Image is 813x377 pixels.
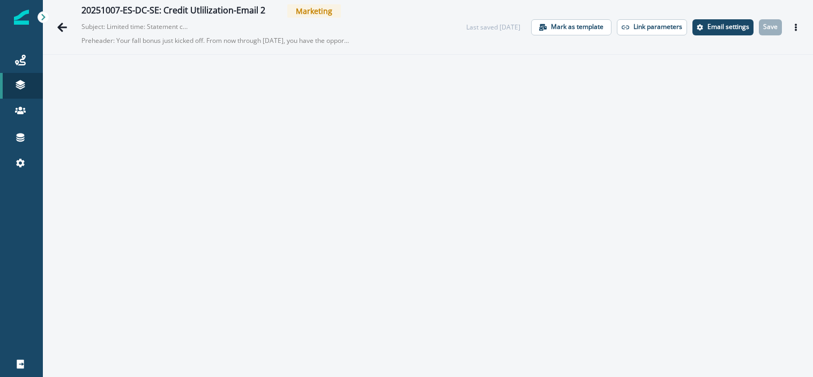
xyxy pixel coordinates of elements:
[551,23,603,31] p: Mark as template
[617,19,687,35] button: Link parameters
[287,4,341,18] span: Marketing
[466,23,520,32] div: Last saved [DATE]
[81,32,349,50] p: Preheader: Your fall bonus just kicked off. From now through [DATE], you have the opportunity to ...
[707,23,749,31] p: Email settings
[81,18,189,32] p: Subject: Limited time: Statement credit bonus
[633,23,682,31] p: Link parameters
[531,19,611,35] button: Mark as template
[692,19,754,35] button: Settings
[81,5,265,17] div: 20251007-ES-DC-SE: Credit Utlilization-Email 2
[787,19,804,35] button: Actions
[51,17,73,38] button: Go back
[759,19,782,35] button: Save
[14,10,29,25] img: Inflection
[763,23,778,31] p: Save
